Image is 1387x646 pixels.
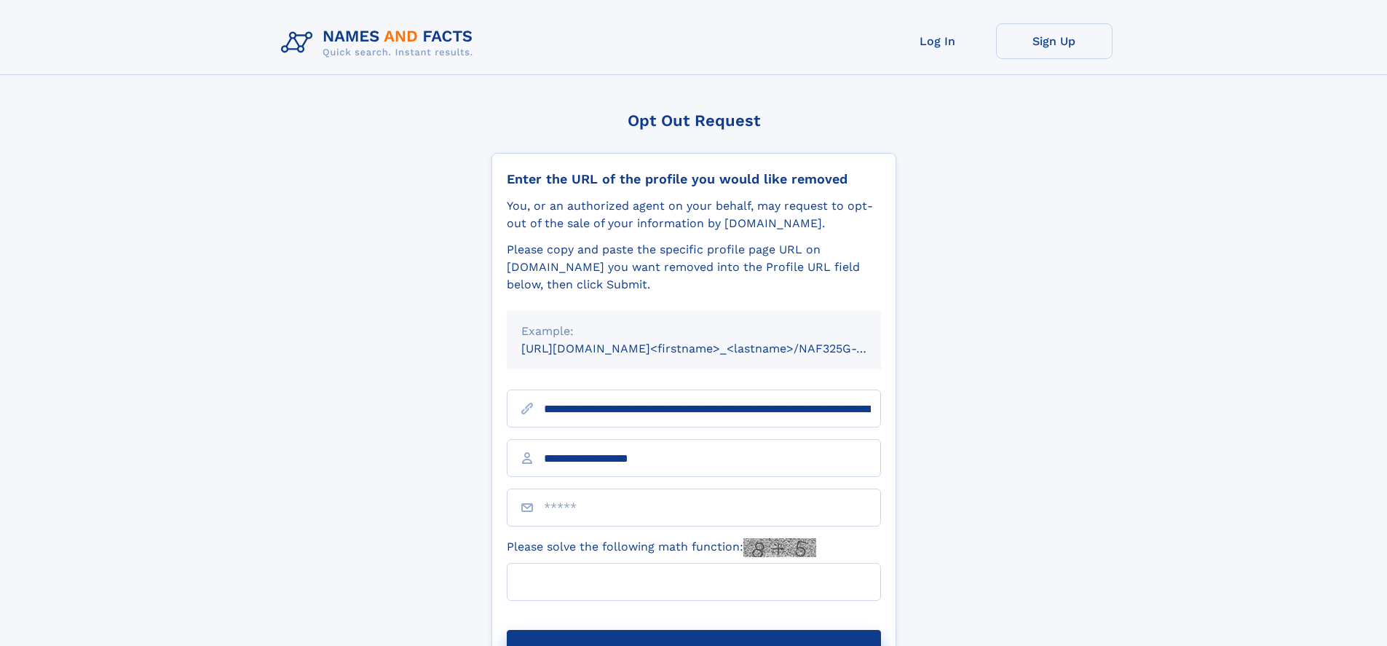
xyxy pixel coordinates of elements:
[275,23,485,63] img: Logo Names and Facts
[507,538,816,557] label: Please solve the following math function:
[507,171,881,187] div: Enter the URL of the profile you would like removed
[521,342,909,355] small: [URL][DOMAIN_NAME]<firstname>_<lastname>/NAF325G-xxxxxxxx
[996,23,1113,59] a: Sign Up
[491,111,896,130] div: Opt Out Request
[521,323,866,340] div: Example:
[880,23,996,59] a: Log In
[507,241,881,294] div: Please copy and paste the specific profile page URL on [DOMAIN_NAME] you want removed into the Pr...
[507,197,881,232] div: You, or an authorized agent on your behalf, may request to opt-out of the sale of your informatio...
